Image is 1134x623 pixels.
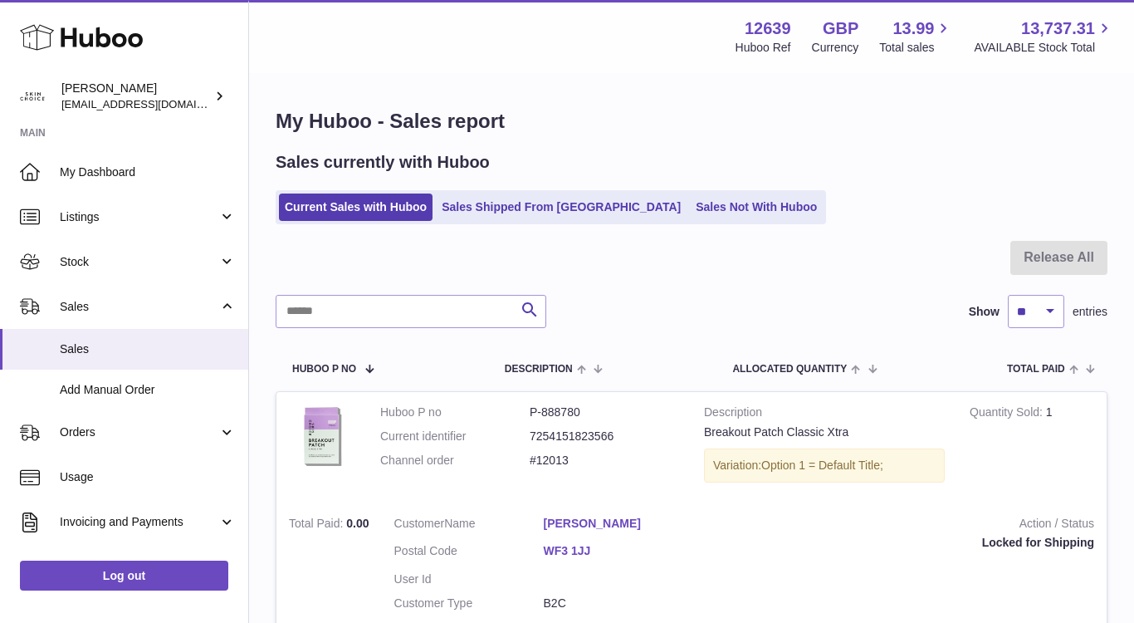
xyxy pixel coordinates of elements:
[812,40,859,56] div: Currency
[732,364,847,375] span: ALLOCATED Quantity
[60,164,236,180] span: My Dashboard
[60,341,236,357] span: Sales
[704,405,945,424] strong: Description
[292,364,356,375] span: Huboo P no
[276,108,1107,135] h1: My Huboo - Sales report
[394,516,544,536] dt: Name
[969,304,1000,320] label: Show
[394,571,544,587] dt: User Id
[436,194,687,221] a: Sales Shipped From [GEOGRAPHIC_DATA]
[530,429,679,444] dd: 7254151823566
[394,543,544,563] dt: Postal Code
[394,596,544,611] dt: Customer Type
[60,382,236,398] span: Add Manual Order
[61,97,244,110] span: [EMAIL_ADDRESS][DOMAIN_NAME]
[279,194,433,221] a: Current Sales with Huboo
[690,194,823,221] a: Sales Not With Huboo
[20,561,228,591] a: Log out
[718,516,1094,536] strong: Action / Status
[60,469,236,485] span: Usage
[974,17,1114,56] a: 13,737.31 AVAILABLE Stock Total
[289,517,346,534] strong: Total Paid
[380,453,530,468] dt: Channel order
[879,17,953,56] a: 13.99 Total sales
[60,209,218,225] span: Listings
[544,516,693,532] a: [PERSON_NAME]
[974,40,1114,56] span: AVAILABLE Stock Total
[60,424,218,440] span: Orders
[276,151,490,174] h2: Sales currently with Huboo
[60,254,218,270] span: Stock
[505,364,573,375] span: Description
[1073,304,1107,320] span: entries
[530,453,679,468] dd: #12013
[704,424,945,440] div: Breakout Patch Classic Xtra
[289,405,355,471] img: 126391698402395.jpg
[761,459,883,472] span: Option 1 = Default Title;
[879,40,953,56] span: Total sales
[745,17,791,40] strong: 12639
[1007,364,1065,375] span: Total paid
[718,535,1094,551] div: Locked for Shipping
[892,17,934,40] span: 13.99
[61,81,211,112] div: [PERSON_NAME]
[20,84,45,109] img: admin@skinchoice.com
[704,449,945,483] div: Variation:
[970,405,1046,423] strong: Quantity Sold
[60,514,218,530] span: Invoicing and Payments
[736,40,791,56] div: Huboo Ref
[957,392,1107,503] td: 1
[60,299,218,315] span: Sales
[394,517,445,530] span: Customer
[380,429,530,444] dt: Current identifier
[530,405,679,420] dd: P-888780
[544,543,693,559] a: WF3 1JJ
[1021,17,1095,40] span: 13,737.31
[823,17,858,40] strong: GBP
[380,405,530,420] dt: Huboo P no
[346,517,369,530] span: 0.00
[544,596,693,611] dd: B2C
